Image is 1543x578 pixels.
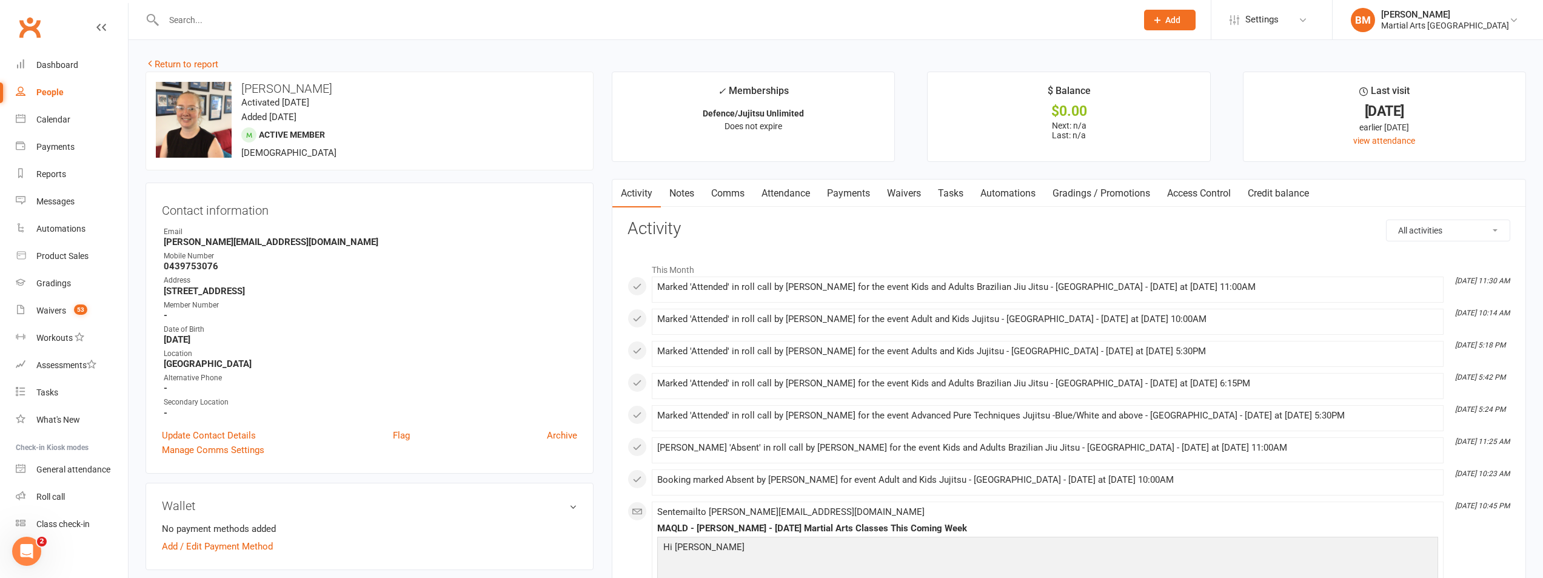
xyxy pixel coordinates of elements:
[657,314,1438,324] div: Marked 'Attended' in roll call by [PERSON_NAME] for the event Adult and Kids Jujitsu - [GEOGRAPHI...
[259,130,325,139] span: Active member
[1455,469,1510,478] i: [DATE] 10:23 AM
[660,540,1435,557] p: Hi [PERSON_NAME]
[1353,136,1415,146] a: view attendance
[164,358,577,369] strong: [GEOGRAPHIC_DATA]
[657,523,1438,534] div: MAQLD - [PERSON_NAME] - [DATE] Martial Arts Classes This Coming Week
[16,215,128,243] a: Automations
[16,79,128,106] a: People
[16,297,128,324] a: Waivers 53
[36,492,65,502] div: Roll call
[16,379,128,406] a: Tasks
[162,499,577,512] h3: Wallet
[1359,83,1410,105] div: Last visit
[164,286,577,297] strong: [STREET_ADDRESS]
[1455,437,1510,446] i: [DATE] 11:25 AM
[16,106,128,133] a: Calendar
[36,333,73,343] div: Workouts
[1239,180,1317,207] a: Credit balance
[36,197,75,206] div: Messages
[164,348,577,360] div: Location
[657,506,925,517] span: Sent email to [PERSON_NAME][EMAIL_ADDRESS][DOMAIN_NAME]
[1048,83,1091,105] div: $ Balance
[36,115,70,124] div: Calendar
[156,82,232,158] img: image1714783915.png
[657,411,1438,421] div: Marked 'Attended' in roll call by [PERSON_NAME] for the event Advanced Pure Techniques Jujitsu -B...
[1381,9,1509,20] div: [PERSON_NAME]
[1381,20,1509,31] div: Martial Arts [GEOGRAPHIC_DATA]
[164,300,577,311] div: Member Number
[36,87,64,97] div: People
[703,180,753,207] a: Comms
[16,188,128,215] a: Messages
[718,86,726,97] i: ✓
[36,60,78,70] div: Dashboard
[15,12,45,42] a: Clubworx
[657,282,1438,292] div: Marked 'Attended' in roll call by [PERSON_NAME] for the event Kids and Adults Brazilian Jiu Jitsu...
[36,388,58,397] div: Tasks
[36,142,75,152] div: Payments
[657,443,1438,453] div: [PERSON_NAME] 'Absent' in roll call by [PERSON_NAME] for the event Kids and Adults Brazilian Jiu ...
[1159,180,1239,207] a: Access Control
[1245,6,1279,33] span: Settings
[36,360,96,370] div: Assessments
[1455,341,1505,349] i: [DATE] 5:18 PM
[753,180,818,207] a: Attendance
[162,443,264,457] a: Manage Comms Settings
[657,378,1438,389] div: Marked 'Attended' in roll call by [PERSON_NAME] for the event Kids and Adults Brazilian Jiu Jitsu...
[164,372,577,384] div: Alternative Phone
[164,261,577,272] strong: 0439753076
[657,346,1438,357] div: Marked 'Attended' in roll call by [PERSON_NAME] for the event Adults and Kids Jujitsu - [GEOGRAPH...
[164,250,577,262] div: Mobile Number
[16,511,128,538] a: Class kiosk mode
[1144,10,1196,30] button: Add
[241,147,336,158] span: [DEMOGRAPHIC_DATA]
[37,537,47,546] span: 2
[164,310,577,321] strong: -
[162,199,577,217] h3: Contact information
[241,112,296,123] time: Added [DATE]
[16,161,128,188] a: Reports
[612,180,661,207] a: Activity
[146,59,218,70] a: Return to report
[16,456,128,483] a: General attendance kiosk mode
[1351,8,1375,32] div: BM
[36,224,85,234] div: Automations
[164,383,577,394] strong: -
[929,180,972,207] a: Tasks
[164,226,577,238] div: Email
[1044,180,1159,207] a: Gradings / Promotions
[1254,105,1515,118] div: [DATE]
[1165,15,1180,25] span: Add
[164,397,577,408] div: Secondary Location
[1254,121,1515,134] div: earlier [DATE]
[16,133,128,161] a: Payments
[628,220,1510,238] h3: Activity
[162,539,273,554] a: Add / Edit Payment Method
[16,270,128,297] a: Gradings
[12,537,41,566] iframe: Intercom live chat
[36,251,89,261] div: Product Sales
[241,97,309,108] time: Activated [DATE]
[703,109,804,118] strong: Defence/Jujitsu Unlimited
[36,465,110,474] div: General attendance
[1455,277,1510,285] i: [DATE] 11:30 AM
[162,428,256,443] a: Update Contact Details
[162,522,577,536] li: No payment methods added
[725,121,782,131] span: Does not expire
[16,52,128,79] a: Dashboard
[1455,502,1510,510] i: [DATE] 10:45 PM
[160,12,1128,29] input: Search...
[36,415,80,425] div: What's New
[164,275,577,286] div: Address
[657,475,1438,485] div: Booking marked Absent by [PERSON_NAME] for event Adult and Kids Jujitsu - [GEOGRAPHIC_DATA] - [DA...
[16,243,128,270] a: Product Sales
[36,169,66,179] div: Reports
[16,483,128,511] a: Roll call
[628,257,1510,277] li: This Month
[718,83,789,106] div: Memberships
[74,304,87,315] span: 53
[818,180,879,207] a: Payments
[939,105,1199,118] div: $0.00
[661,180,703,207] a: Notes
[16,406,128,434] a: What's New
